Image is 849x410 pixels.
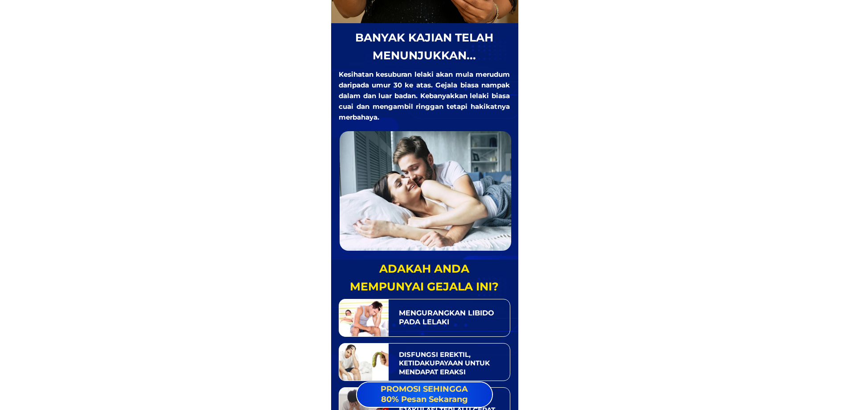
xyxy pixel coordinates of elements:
font: banyak kajian telah menunjukkan... [355,31,493,62]
font: PROMOSI SEHINGGA [381,384,468,394]
font: 80% Pesan Sekarang [381,394,468,404]
font: Kesihatan kesuburan lelaki akan mula merudum daripada umur 30 ke atas. Gejala biasa nampak dalam ... [339,70,510,121]
font: ADAKAH ANDA MEMPUNYAI GEJALA INI? [350,262,499,293]
font: DISFUNGSI EREKTIL, KETIDAKUPAYAAN UNTUK MENDAPAT ERAKSI [399,350,490,376]
font: MENGURANGKAN LIBIDO PADA LELAKI [399,309,494,327]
